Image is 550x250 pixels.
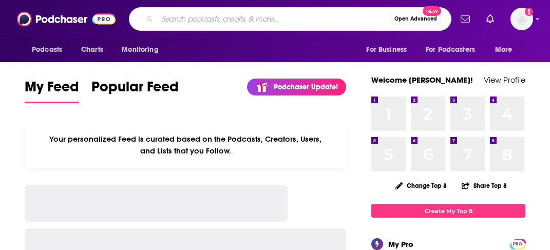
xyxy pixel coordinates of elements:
[115,40,172,60] button: open menu
[461,176,507,196] button: Share Top 8
[122,43,158,57] span: Monitoring
[511,240,524,248] span: PRO
[389,179,453,192] button: Change Top 8
[25,122,346,168] div: Your personalized Feed is curated based on the Podcasts, Creators, Users, and Lists that you Follow.
[129,7,451,31] div: Search podcasts, credits, & more...
[495,43,513,57] span: More
[394,16,437,22] span: Open Advanced
[390,13,442,25] button: Open AdvancedNew
[510,8,533,30] button: Show profile menu
[488,40,525,60] button: open menu
[511,240,524,247] a: PRO
[457,10,474,28] a: Show notifications dropdown
[388,239,413,249] div: My Pro
[419,40,490,60] button: open menu
[366,43,407,57] span: For Business
[371,75,473,85] a: Welcome [PERSON_NAME]!
[81,43,103,57] span: Charts
[32,43,62,57] span: Podcasts
[510,8,533,30] span: Logged in as Bobhunt28
[484,75,525,85] a: View Profile
[510,8,533,30] img: User Profile
[525,8,533,16] svg: Add a profile image
[17,9,116,29] img: Podchaser - Follow, Share and Rate Podcasts
[423,6,441,16] span: New
[359,40,420,60] button: open menu
[371,204,525,218] a: Create My Top 8
[482,10,498,28] a: Show notifications dropdown
[91,78,179,102] span: Popular Feed
[25,78,79,102] span: My Feed
[74,40,109,60] a: Charts
[274,83,338,91] p: Podchaser Update!
[91,78,179,103] a: Popular Feed
[157,11,390,27] input: Search podcasts, credits, & more...
[25,78,79,103] a: My Feed
[25,40,75,60] button: open menu
[426,43,475,57] span: For Podcasters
